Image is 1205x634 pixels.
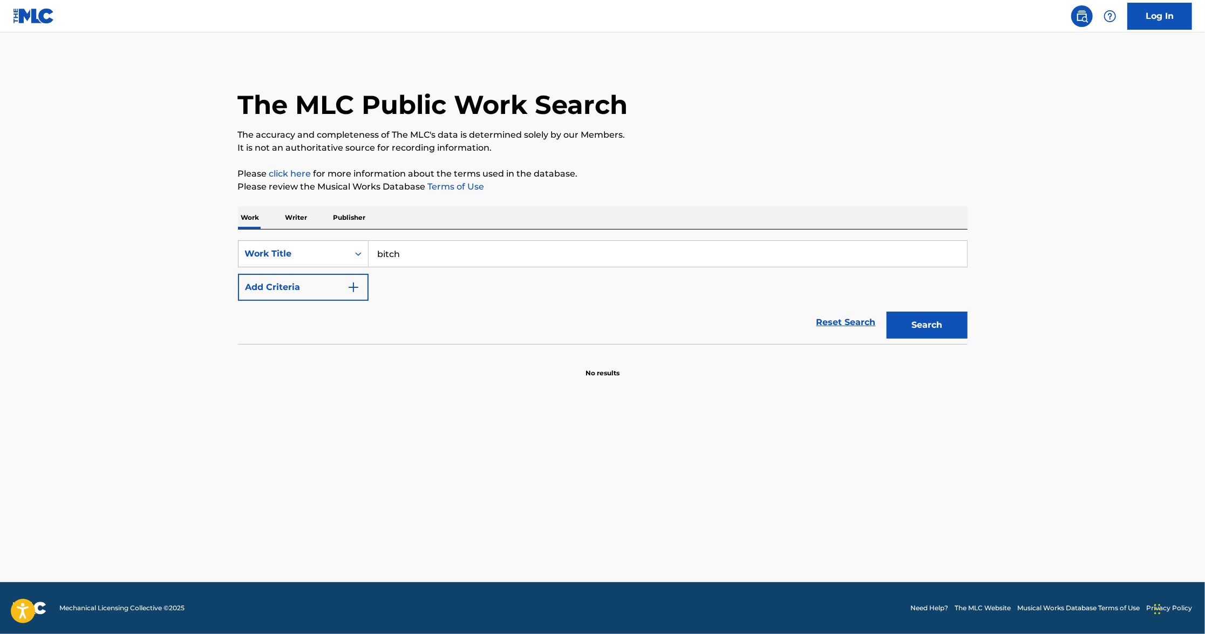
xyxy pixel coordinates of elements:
a: Public Search [1071,5,1093,27]
button: Search [887,312,968,339]
a: The MLC Website [955,603,1011,613]
a: Musical Works Database Terms of Use [1017,603,1140,613]
a: Privacy Policy [1146,603,1192,613]
p: Publisher [330,206,369,229]
div: Work Title [245,247,342,260]
span: Mechanical Licensing Collective © 2025 [59,603,185,613]
img: MLC Logo [13,8,55,24]
a: Reset Search [811,311,881,334]
a: Terms of Use [426,181,485,192]
a: Need Help? [910,603,948,613]
a: Log In [1127,3,1192,30]
iframe: Chat Widget [1151,582,1205,634]
button: Add Criteria [238,274,369,301]
img: help [1104,10,1117,23]
form: Search Form [238,240,968,344]
h1: The MLC Public Work Search [238,89,628,121]
p: It is not an authoritative source for recording information. [238,141,968,154]
img: 9d2ae6d4665cec9f34b9.svg [347,281,360,294]
p: Work [238,206,263,229]
img: search [1075,10,1088,23]
img: logo [13,602,46,615]
div: Help [1099,5,1121,27]
p: The accuracy and completeness of The MLC's data is determined solely by our Members. [238,129,968,141]
p: No results [586,355,619,378]
a: click here [269,168,311,179]
p: Writer [282,206,311,229]
p: Please review the Musical Works Database [238,180,968,193]
div: Drag [1154,593,1161,625]
p: Please for more information about the terms used in the database. [238,167,968,180]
